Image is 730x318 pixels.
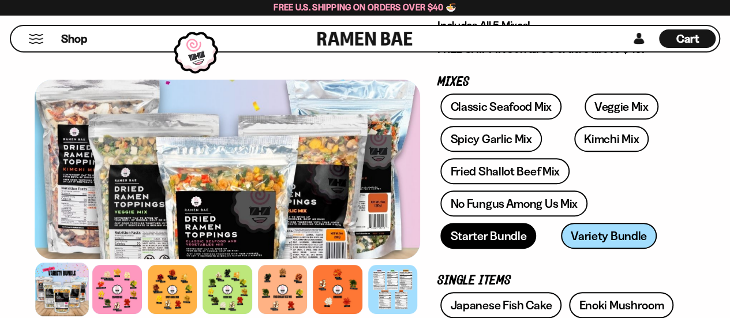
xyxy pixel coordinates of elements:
button: Mobile Menu Trigger [28,34,44,44]
a: Enoki Mushroom [569,292,673,318]
a: Japanese Fish Cake [440,292,561,318]
a: No Fungus Among Us Mix [440,190,587,216]
a: Shop [61,29,87,48]
p: Single Items [437,275,678,286]
span: Free U.S. Shipping on Orders over $40 🍜 [274,2,456,13]
p: Mixes [437,77,678,88]
a: Fried Shallot Beef Mix [440,158,569,184]
div: Cart [659,26,716,51]
span: Cart [676,32,699,46]
a: Classic Seafood Mix [440,93,561,119]
span: Shop [61,31,87,47]
a: Starter Bundle [440,223,536,249]
a: Spicy Garlic Mix [440,126,541,152]
a: Veggie Mix [585,93,658,119]
a: Kimchi Mix [574,126,649,152]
